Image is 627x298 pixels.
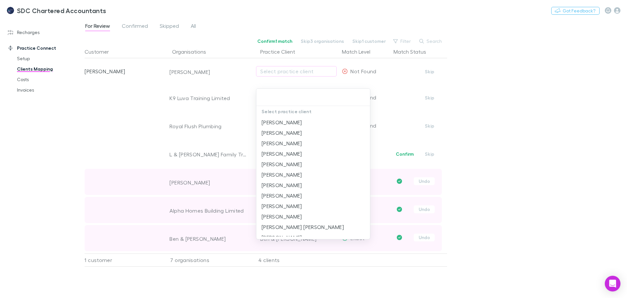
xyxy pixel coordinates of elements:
li: [PERSON_NAME] [256,190,370,201]
div: Open Intercom Messenger [605,276,620,291]
li: [PERSON_NAME] [256,128,370,138]
li: [PERSON_NAME] [PERSON_NAME] [256,222,370,232]
li: [PERSON_NAME] [256,159,370,169]
li: [PERSON_NAME] [256,117,370,128]
li: [PERSON_NAME] [256,201,370,211]
li: [PERSON_NAME] [256,138,370,149]
li: [PERSON_NAME] [256,232,370,243]
p: Select practice client [256,106,370,117]
li: [PERSON_NAME] [256,211,370,222]
li: [PERSON_NAME] [256,180,370,190]
li: [PERSON_NAME] [256,169,370,180]
li: [PERSON_NAME] [256,149,370,159]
